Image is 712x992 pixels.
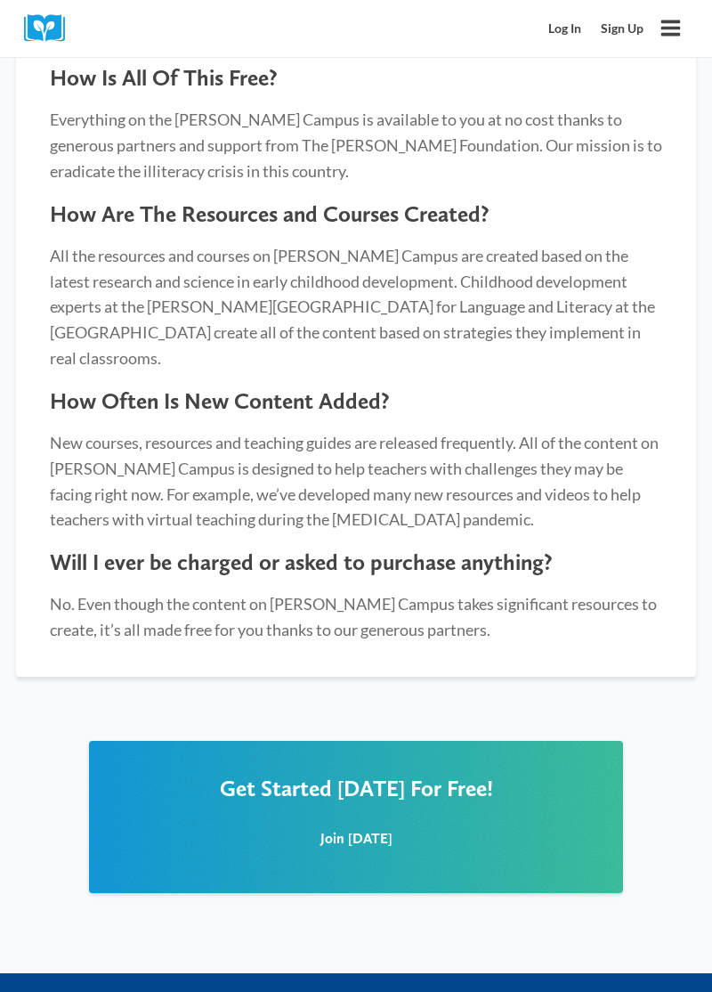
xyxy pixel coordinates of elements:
[539,12,653,45] nav: Secondary Mobile Navigation
[50,64,662,91] h4: How Is All Of This Free?
[653,11,688,45] button: Open menu
[50,591,662,643] p: No. Even though the content on [PERSON_NAME] Campus takes significant resources to create, it’s a...
[50,430,662,533] p: New courses, resources and teaching guides are released frequently. All of the content on [PERSON...
[539,12,592,45] a: Log In
[50,387,662,414] h4: How Often Is New Content Added?
[320,830,392,847] span: Join [DATE]
[591,12,653,45] a: Sign Up
[220,775,493,801] span: Get Started [DATE] For Free!
[50,107,662,183] p: Everything on the [PERSON_NAME] Campus is available to you at no cost thanks to generous partners...
[50,243,662,371] p: All the resources and courses on [PERSON_NAME] Campus are created based on the latest research an...
[50,200,662,227] h4: How Are The Resources and Courses Created?
[50,549,662,575] h4: Will I ever be charged or asked to purchase anything?
[24,14,77,42] img: Cox Campus
[233,819,479,859] a: Join [DATE]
